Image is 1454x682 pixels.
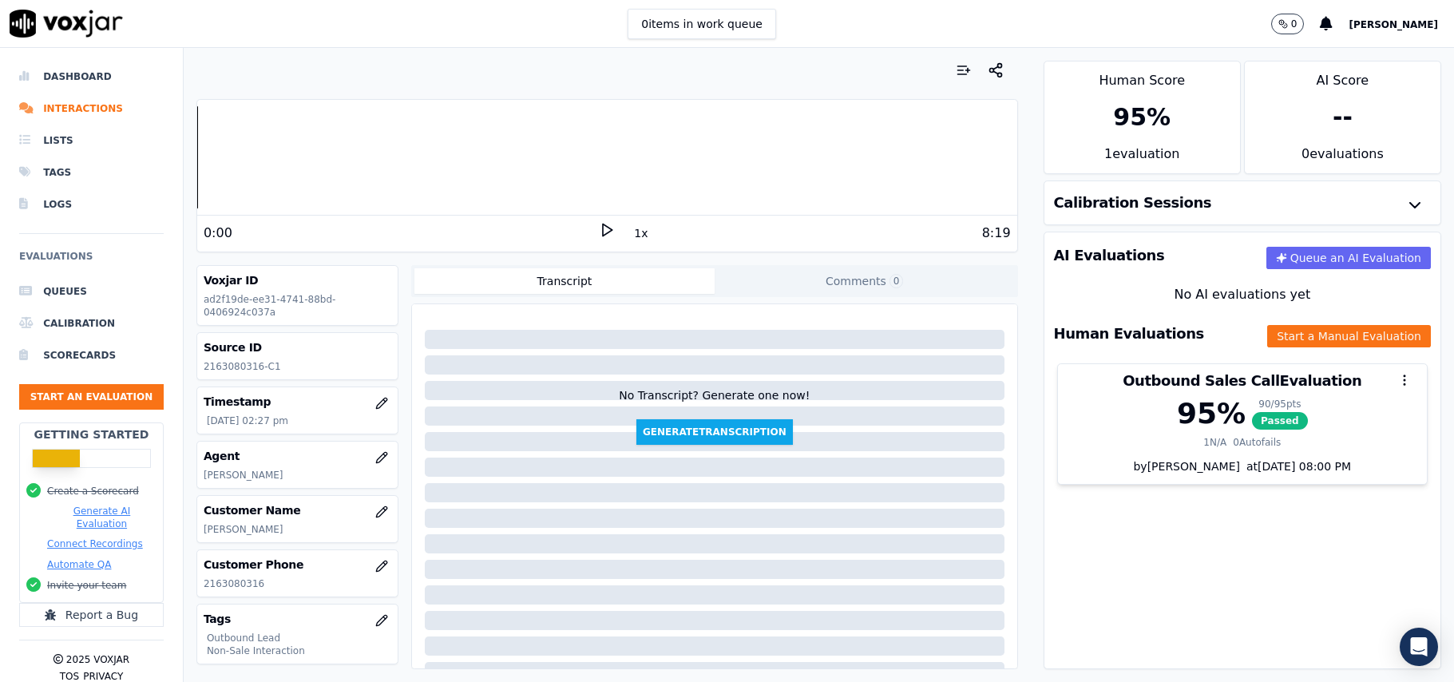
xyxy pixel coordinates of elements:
div: 8:19 [982,224,1011,243]
p: 2163080316-C1 [204,360,391,373]
button: Invite your team [47,579,126,592]
button: Connect Recordings [47,537,143,550]
a: Calibration [19,307,164,339]
button: Create a Scorecard [47,485,139,498]
button: [PERSON_NAME] [1349,14,1454,34]
button: Transcript [414,268,715,294]
div: 90 / 95 pts [1252,398,1308,410]
p: [DATE] 02:27 pm [207,414,391,427]
a: Scorecards [19,339,164,371]
a: Logs [19,188,164,220]
p: Outbound Lead [207,632,391,644]
button: Comments [715,268,1015,294]
h3: Tags [204,611,391,627]
div: No AI evaluations yet [1057,285,1428,304]
h3: Customer Name [204,502,391,518]
button: Generate AI Evaluation [47,505,156,530]
button: GenerateTranscription [636,419,793,445]
div: Human Score [1044,61,1240,90]
a: Dashboard [19,61,164,93]
a: Queues [19,276,164,307]
button: Queue an AI Evaluation [1266,247,1431,269]
div: 1 evaluation [1044,145,1240,173]
span: Passed [1252,412,1308,430]
button: Automate QA [47,558,111,571]
button: 1x [631,222,651,244]
h3: Calibration Sessions [1054,196,1212,210]
a: Lists [19,125,164,157]
h3: Source ID [204,339,391,355]
span: 0 [889,274,904,288]
p: [PERSON_NAME] [204,469,391,482]
a: Interactions [19,93,164,125]
p: Non-Sale Interaction [207,644,391,657]
h3: Voxjar ID [204,272,391,288]
span: [PERSON_NAME] [1349,19,1438,30]
h6: Evaluations [19,247,164,276]
button: Start an Evaluation [19,384,164,410]
button: 0items in work queue [628,9,776,39]
img: voxjar logo [10,10,123,38]
button: 0 [1271,14,1321,34]
div: at [DATE] 08:00 PM [1240,458,1351,474]
div: No Transcript? Generate one now! [619,387,810,419]
div: 0:00 [204,224,232,243]
button: Start a Manual Evaluation [1267,325,1431,347]
div: by [PERSON_NAME] [1058,458,1427,484]
a: Tags [19,157,164,188]
div: 95 % [1177,398,1246,430]
button: Report a Bug [19,603,164,627]
div: -- [1333,103,1353,132]
div: 95 % [1113,103,1171,132]
div: 0 evaluation s [1245,145,1440,173]
h3: Agent [204,448,391,464]
div: 1 N/A [1203,436,1226,449]
p: 2163080316 [204,577,391,590]
h3: Human Evaluations [1054,327,1204,341]
div: 0 Autofails [1233,436,1281,449]
h3: AI Evaluations [1054,248,1165,263]
h2: Getting Started [34,426,149,442]
p: [PERSON_NAME] [204,523,391,536]
h3: Timestamp [204,394,391,410]
h3: Customer Phone [204,557,391,573]
button: 0 [1271,14,1305,34]
div: Open Intercom Messenger [1400,628,1438,666]
p: 2025 Voxjar [66,653,129,666]
p: ad2f19de-ee31-4741-88bd-0406924c037a [204,293,391,319]
div: AI Score [1245,61,1440,90]
p: 0 [1291,18,1298,30]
